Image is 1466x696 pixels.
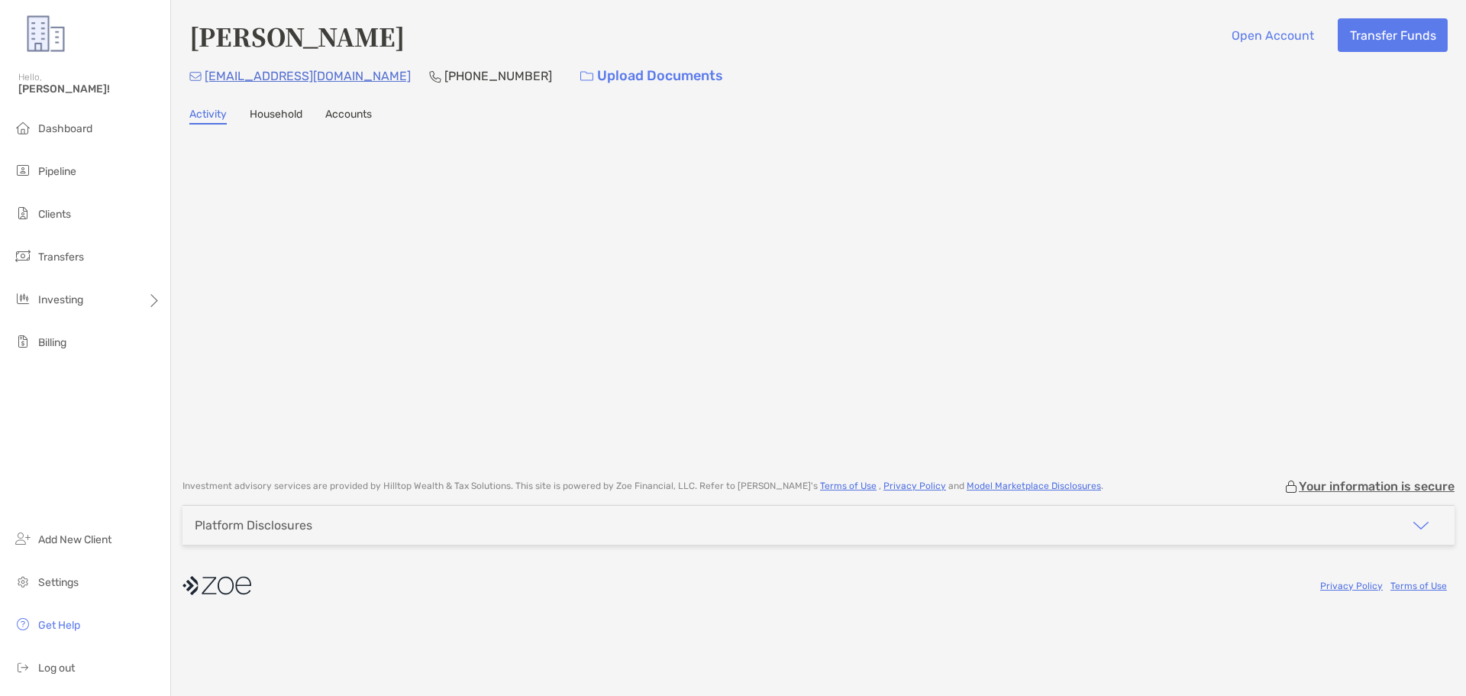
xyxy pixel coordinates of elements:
[38,293,83,306] span: Investing
[883,481,946,491] a: Privacy Policy
[189,72,202,81] img: Email Icon
[38,619,80,632] span: Get Help
[14,529,32,548] img: add_new_client icon
[14,161,32,180] img: pipeline icon
[205,66,411,86] p: [EMAIL_ADDRESS][DOMAIN_NAME]
[38,251,84,264] span: Transfers
[14,118,32,137] img: dashboard icon
[250,108,302,125] a: Household
[182,481,1103,492] p: Investment advisory services are provided by Hilltop Wealth & Tax Solutions . This site is powere...
[18,83,161,95] span: [PERSON_NAME]!
[189,108,227,125] a: Activity
[182,568,251,603] img: company logo
[14,290,32,308] img: investing icon
[38,533,111,546] span: Add New Client
[18,6,73,61] img: Zoe Logo
[325,108,372,125] a: Accounts
[14,658,32,676] img: logout icon
[1299,479,1455,494] p: Your information is secure
[570,60,733,92] a: Upload Documents
[38,662,75,675] span: Log out
[38,122,92,135] span: Dashboard
[1320,581,1383,591] a: Privacy Policy
[14,247,32,265] img: transfers icon
[429,70,441,83] img: Phone Icon
[38,576,79,589] span: Settings
[1219,18,1326,52] button: Open Account
[1390,581,1447,591] a: Terms of Use
[14,572,32,591] img: settings icon
[14,332,32,351] img: billing icon
[38,165,76,178] span: Pipeline
[14,204,32,222] img: clients icon
[580,71,593,82] img: button icon
[195,518,312,533] div: Platform Disclosures
[1412,516,1430,535] img: icon arrow
[820,481,877,491] a: Terms of Use
[444,66,552,86] p: [PHONE_NUMBER]
[189,18,405,53] h4: [PERSON_NAME]
[38,336,66,349] span: Billing
[14,615,32,633] img: get-help icon
[1338,18,1448,52] button: Transfer Funds
[38,208,71,221] span: Clients
[967,481,1101,491] a: Model Marketplace Disclosures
